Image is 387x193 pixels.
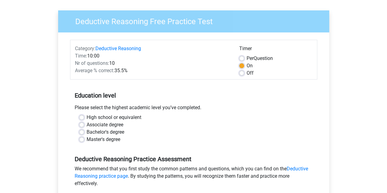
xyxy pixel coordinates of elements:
span: Average % correct: [75,68,114,73]
h5: Deductive Reasoning Practice Assessment [75,155,313,163]
span: Per [247,55,254,61]
div: 10:00 [70,52,235,60]
label: On [247,62,253,69]
span: Nr of questions: [75,60,109,66]
label: Master's degree [87,136,120,143]
div: 10 [70,60,235,67]
div: Please select the highest academic level you’ve completed. [70,104,317,114]
label: High school or equivalent [87,114,141,121]
a: Deductive Reasoning [95,46,141,51]
label: Bachelor's degree [87,128,124,136]
span: Time: [75,53,87,59]
div: Timer [239,45,312,55]
div: 35.5% [70,67,235,74]
div: We recommend that you first study the common patterns and questions, which you can find on the . ... [70,165,317,190]
h3: Deductive Reasoning Free Practice Test [68,14,325,26]
h5: Education level [75,89,313,102]
label: Question [247,55,273,62]
label: Off [247,69,254,77]
span: Category: [75,46,95,51]
label: Associate degree [87,121,123,128]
